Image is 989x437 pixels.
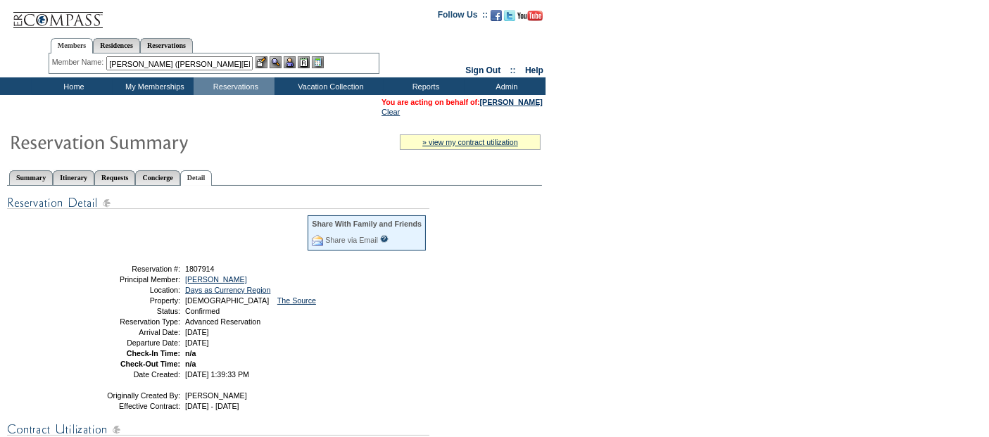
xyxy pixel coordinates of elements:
img: Reservation Detail [7,194,429,212]
a: The Source [277,296,316,305]
div: Member Name: [52,56,106,68]
a: Residences [93,38,140,53]
td: Effective Contract: [80,402,180,410]
td: Reports [384,77,465,95]
img: b_edit.gif [256,56,267,68]
img: Reservaton Summary [9,127,291,156]
span: [DEMOGRAPHIC_DATA] [185,296,269,305]
td: Reservations [194,77,275,95]
a: [PERSON_NAME] [185,275,247,284]
td: Principal Member: [80,275,180,284]
span: n/a [185,360,196,368]
span: [DATE] [185,328,209,336]
td: Date Created: [80,370,180,379]
td: Status: [80,307,180,315]
a: Detail [180,170,213,186]
a: Concierge [135,170,179,185]
a: [PERSON_NAME] [480,98,543,106]
a: Subscribe to our YouTube Channel [517,14,543,23]
a: Become our fan on Facebook [491,14,502,23]
span: Advanced Reservation [185,317,260,326]
span: [DATE] 1:39:33 PM [185,370,249,379]
img: View [270,56,282,68]
span: [PERSON_NAME] [185,391,247,400]
td: Home [32,77,113,95]
td: Location: [80,286,180,294]
span: 1807914 [185,265,215,273]
td: Reservation #: [80,265,180,273]
td: Reservation Type: [80,317,180,326]
a: Requests [94,170,135,185]
a: Itinerary [53,170,94,185]
a: » view my contract utilization [422,138,518,146]
a: Follow us on Twitter [504,14,515,23]
td: Follow Us :: [438,8,488,25]
a: Share via Email [325,236,378,244]
a: Clear [382,108,400,116]
img: b_calculator.gif [312,56,324,68]
span: You are acting on behalf of: [382,98,543,106]
a: Members [51,38,94,53]
div: Share With Family and Friends [312,220,422,228]
td: Admin [465,77,546,95]
span: [DATE] [185,338,209,347]
input: What is this? [380,235,389,243]
strong: Check-In Time: [127,349,180,357]
a: Summary [9,170,53,185]
a: Reservations [140,38,193,53]
span: :: [510,65,516,75]
img: Follow us on Twitter [504,10,515,21]
td: Originally Created By: [80,391,180,400]
img: Become our fan on Facebook [491,10,502,21]
span: n/a [185,349,196,357]
img: Reservations [298,56,310,68]
a: Help [525,65,543,75]
span: [DATE] - [DATE] [185,402,239,410]
img: Impersonate [284,56,296,68]
img: Subscribe to our YouTube Channel [517,11,543,21]
span: Confirmed [185,307,220,315]
strong: Check-Out Time: [120,360,180,368]
td: My Memberships [113,77,194,95]
a: Days as Currency Region [185,286,270,294]
a: Sign Out [465,65,500,75]
td: Departure Date: [80,338,180,347]
td: Vacation Collection [275,77,384,95]
td: Property: [80,296,180,305]
td: Arrival Date: [80,328,180,336]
